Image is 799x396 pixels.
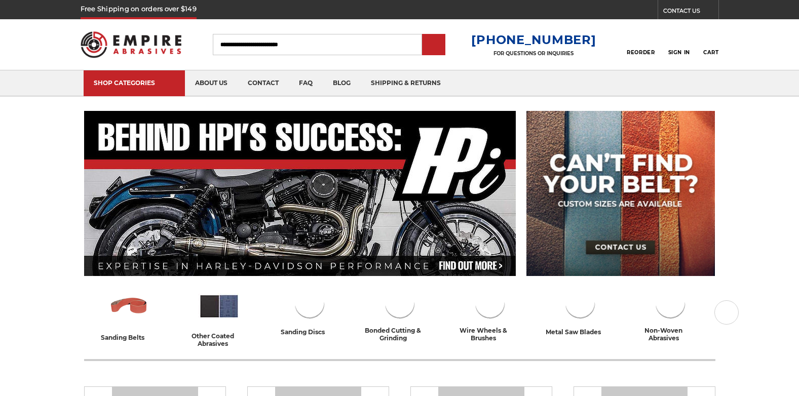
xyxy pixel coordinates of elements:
[652,285,689,322] img: Non-woven Abrasives
[281,327,338,337] div: sanding discs
[101,332,158,343] div: sanding belts
[178,285,260,347] a: other coated abrasives
[88,285,170,343] a: sanding belts
[627,33,655,55] a: Reorder
[449,327,531,342] div: wire wheels & brushes
[629,327,711,342] div: non-woven abrasives
[472,285,508,322] img: Wire Wheels & Brushes
[449,285,531,342] a: wire wheels & brushes
[539,285,621,337] a: metal saw blades
[359,327,441,342] div: bonded cutting & grinding
[629,285,711,342] a: non-woven abrasives
[269,285,351,337] a: sanding discs
[185,70,238,96] a: about us
[108,285,150,327] img: Sanding Belts
[663,5,718,19] a: CONTACT US
[546,327,614,337] div: metal saw blades
[562,285,598,322] img: Metal Saw Blades
[291,285,328,322] img: Sanding Discs
[668,49,690,56] span: Sign In
[471,32,596,47] a: [PHONE_NUMBER]
[84,111,516,276] img: Banner for an interview featuring Horsepower Inc who makes Harley performance upgrades featured o...
[359,285,441,342] a: bonded cutting & grinding
[526,111,715,276] img: promo banner for custom belts.
[714,300,739,325] button: Next
[198,285,240,327] img: Other Coated Abrasives
[471,50,596,57] p: FOR QUESTIONS OR INQUIRIES
[382,285,418,322] img: Bonded Cutting & Grinding
[323,70,361,96] a: blog
[289,70,323,96] a: faq
[238,70,289,96] a: contact
[424,35,444,55] input: Submit
[361,70,451,96] a: shipping & returns
[178,332,260,347] div: other coated abrasives
[81,25,182,64] img: Empire Abrasives
[703,49,718,56] span: Cart
[627,49,655,56] span: Reorder
[94,79,175,87] div: SHOP CATEGORIES
[703,33,718,56] a: Cart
